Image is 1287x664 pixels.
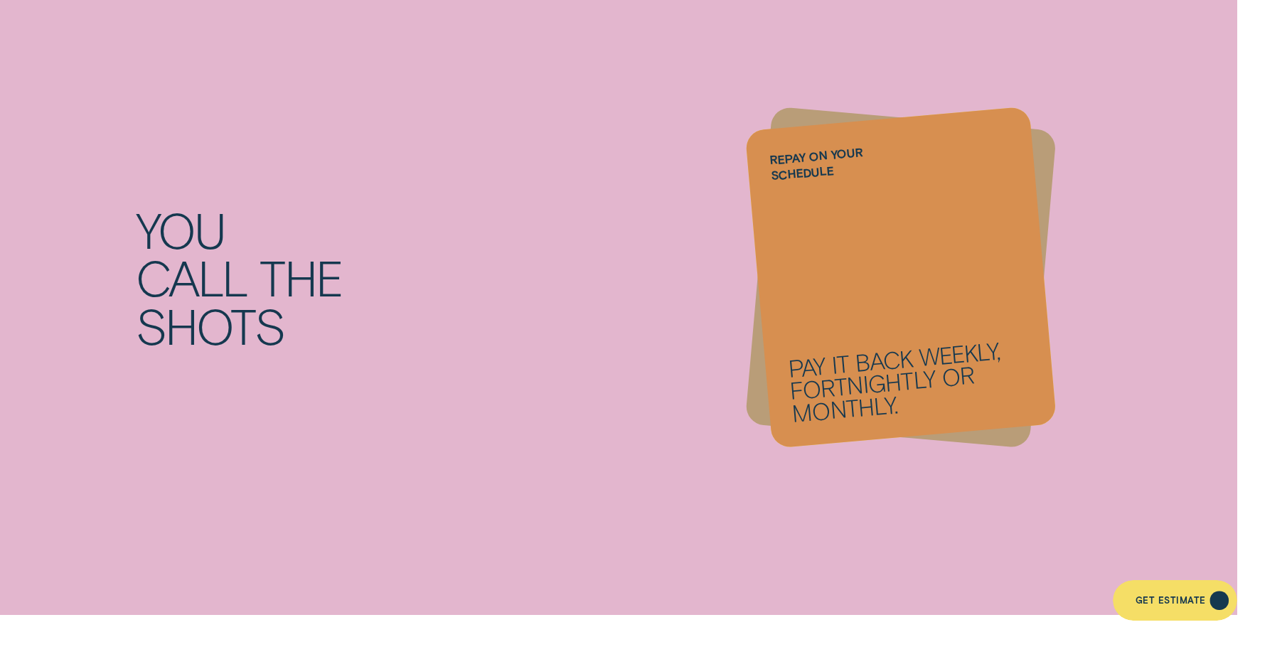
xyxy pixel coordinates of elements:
label: Repay on your schedule [769,140,904,183]
p: Pay it back weekly, fortnightly or monthly. [788,336,1033,424]
div: You call the shots [136,205,636,350]
a: Get Estimate [1113,580,1237,621]
h2: You call the shots [128,205,643,350]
